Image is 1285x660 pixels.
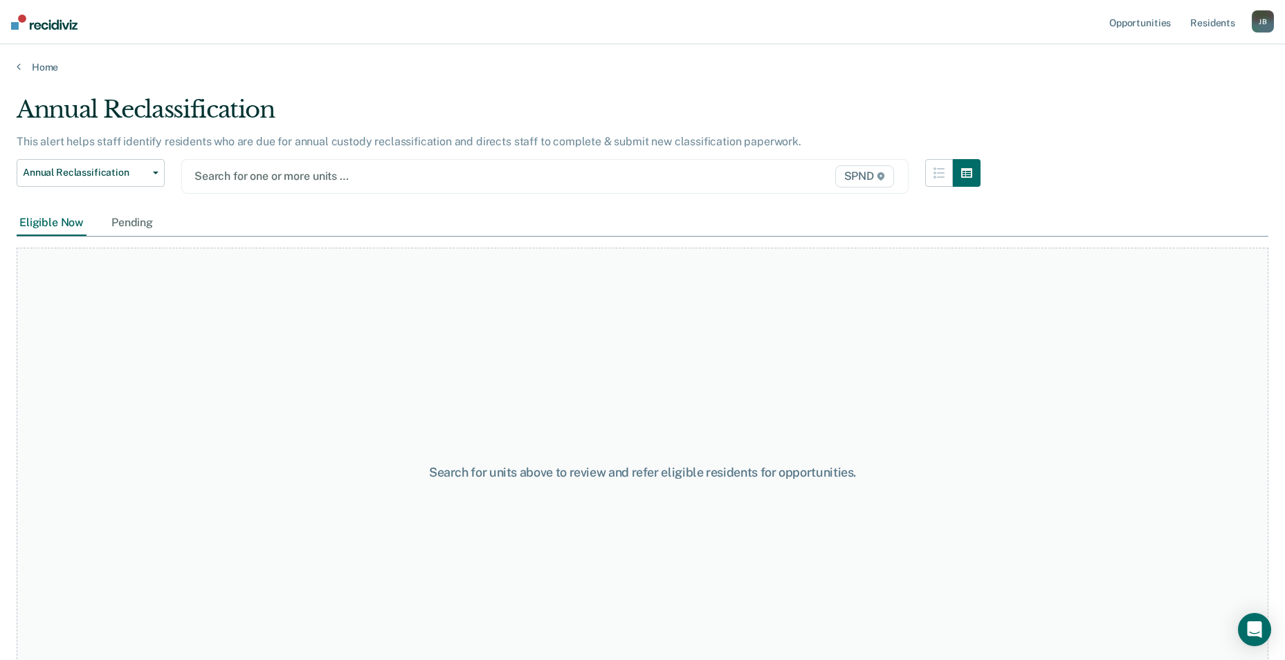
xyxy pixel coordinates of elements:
button: Annual Reclassification [17,159,165,187]
a: Home [17,61,1268,73]
p: This alert helps staff identify residents who are due for annual custody reclassification and dir... [17,135,801,148]
div: Pending [109,210,156,236]
div: J B [1252,10,1274,33]
div: Annual Reclassification [17,95,981,135]
span: Annual Reclassification [23,167,147,178]
button: JB [1252,10,1274,33]
div: Eligible Now [17,210,86,236]
span: SPND [835,165,894,187]
div: Open Intercom Messenger [1238,613,1271,646]
img: Recidiviz [11,15,78,30]
div: Search for units above to review and refer eligible residents for opportunities. [330,465,956,480]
